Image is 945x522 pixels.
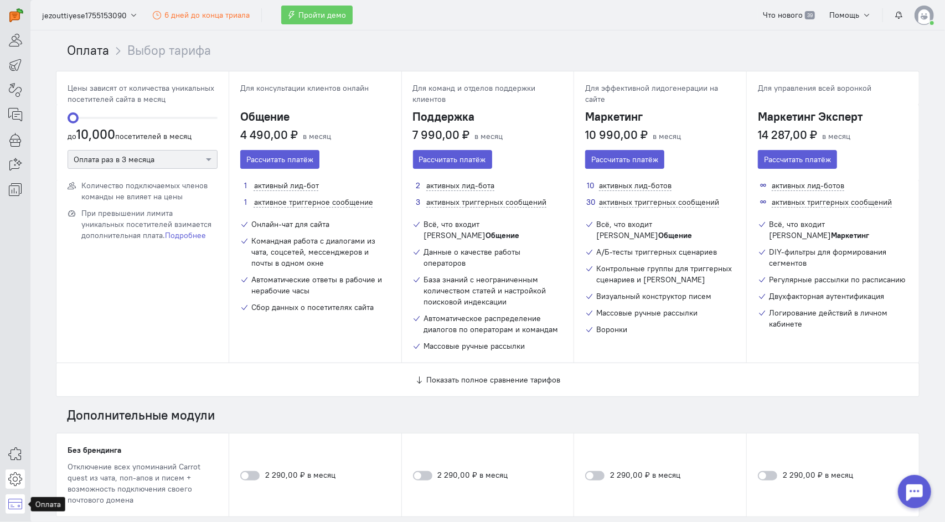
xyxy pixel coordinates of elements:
span: 1 [240,180,251,191]
span: Что нового [763,10,803,20]
b: 10,000 [76,126,115,142]
div: Отключение всех упоминаний Carrot quest из чата, поп-апов и писем + возможность подключения своег... [68,461,218,505]
div: 2 290,00 ₽ в месяц [574,433,746,516]
div: Автоматические ответы в рабочие и нерабочие часы [251,274,390,296]
h3: 7 990,00 ₽ [413,127,470,142]
span: активных лид-бота [427,180,495,191]
span: активный лид-бот [254,180,319,191]
h3: Маркетинг Эксперт [758,110,863,123]
div: Командная работа с диалогами из чата, соцсетей, мессенджеров и почты в одном окне [251,235,390,268]
span: Количество подключаемых членов команды не влияет на цены [81,180,218,202]
b: Маркетинг [831,230,869,240]
b: Общение [658,230,692,240]
button: Рассчитать платёж [585,150,664,169]
ngx-slider: ngx-slider [68,117,218,119]
div: 2 290,00 ₽ в месяц [229,433,401,516]
div: Данные о качестве работы операторов [424,246,563,268]
div: Регулярные рассылки по расписанию [769,274,905,285]
button: Помощь [824,6,877,24]
span: Помощь [830,10,860,20]
span: в месяц [653,131,681,141]
span: jezouttiyese1755153090 [42,10,127,21]
span: активных триггерных сообщений [599,197,719,208]
div: Массовые ручные рассылки [424,340,525,352]
span: 2 [413,180,424,191]
div: DIY-фильтры для формирования сегментов [769,246,908,268]
span: активных триггерных сообщений [427,197,547,208]
li: Выбор тарифа [109,42,211,60]
button: Пройти демо [281,6,353,24]
span: Для команд и отделов поддержки клиентов [413,83,536,104]
h3: Общение [240,110,290,123]
h3: 14 287,00 ₽ [758,127,817,142]
h3: 4 490,00 ₽ [240,127,298,142]
div: Логирование действий в личном кабинете [769,307,908,329]
span: в месяц [475,131,503,141]
div: Онлайн-чат для сайта [251,219,329,230]
div: Автоматическое распределение диалогов по операторам и командам [424,313,563,335]
button: Рассчитать платёж [413,150,492,169]
div: Всё, что входит [PERSON_NAME] [769,219,908,241]
button: Рассчитать платёж [758,150,837,169]
span: 39 [805,11,814,20]
div: Массовые ручные рассылки [596,307,698,318]
button: Рассчитать платёж [240,150,319,169]
h3: Поддержка [413,110,475,123]
nav: breadcrumb [56,30,920,71]
h3: 10 990,00 ₽ [585,127,648,142]
div: База знаний с неограниченным количеством статей и настройкой поисковой индексации [424,274,563,307]
span: 1 [240,197,251,208]
span: При превышении лимита уникальных посетителей взимается дополнительная плата. [81,208,218,241]
h2: Дополнительные модули [67,408,920,422]
span: Для консультации клиентов онлайн [240,83,369,93]
div: Всё, что входит [PERSON_NAME] [596,219,735,241]
div: Визуальный конструктор писем [596,291,711,302]
span: активных лид-ботов [599,180,672,191]
div: Без брендинга [68,445,218,456]
div: Цены зависят от количества уникальных посетителей сайта в месяц [68,82,218,105]
span: ∞ [758,197,769,208]
div: Оплата [31,497,65,511]
span: 6 дней до конца триала [164,10,250,20]
span: Для управления всей воронкой [758,83,871,93]
h3: Маркетинг [585,110,643,123]
div: Сбор данных о посетителях сайта [251,302,374,313]
span: активных лид-ботов [772,180,844,191]
span: в месяц [303,131,331,141]
span: 10 [585,180,596,191]
a: Что нового 39 [757,6,820,24]
button: jezouttiyese1755153090 [36,5,144,25]
div: Всё, что входит [PERSON_NAME] [424,219,563,241]
div: 2 290,00 ₽ в месяц [402,433,574,516]
span: активных триггерных сообщений [772,197,892,208]
span: Пройти демо [299,10,347,20]
div: Контрольные группы для триггерных сценариев и [PERSON_NAME] [596,263,735,285]
img: carrot-quest.svg [9,8,23,22]
span: ∞ [758,180,769,191]
div: 2 290,00 ₽ в месяц [747,433,919,516]
span: до посетителей в месяц [68,131,192,141]
div: А/Б-тесты триггерных сценариев [596,246,717,257]
b: Общение [486,230,520,240]
div: Двухфакторная аутентификация [769,291,884,302]
div: Воронки [596,324,627,335]
a: Оплата [67,42,109,58]
span: ngx-slider [68,112,79,123]
img: default-v4.png [915,6,934,25]
a: Подробнее [165,230,206,240]
span: Для эффективной лидогенерации на сайте [585,83,718,104]
span: Показать полное сравнение тарифов [426,375,560,385]
button: Показать полное сравнение тарифов [415,374,561,385]
span: в месяц [822,131,850,141]
span: активное триггерное сообщение [254,197,373,208]
span: 3 [413,197,424,208]
span: 30 [585,197,596,208]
